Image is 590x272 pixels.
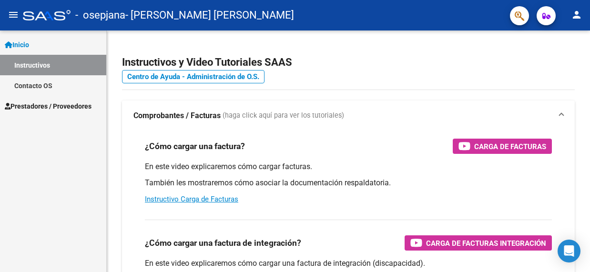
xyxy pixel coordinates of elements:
[133,111,221,121] strong: Comprobantes / Facturas
[474,141,546,152] span: Carga de Facturas
[122,101,575,131] mat-expansion-panel-header: Comprobantes / Facturas (haga click aquí para ver los tutoriales)
[223,111,344,121] span: (haga click aquí para ver los tutoriales)
[571,9,582,20] mat-icon: person
[125,5,294,26] span: - [PERSON_NAME] [PERSON_NAME]
[145,178,552,188] p: También les mostraremos cómo asociar la documentación respaldatoria.
[75,5,125,26] span: - osepjana
[5,101,92,111] span: Prestadores / Proveedores
[8,9,19,20] mat-icon: menu
[122,70,264,83] a: Centro de Ayuda - Administración de O.S.
[145,140,245,153] h3: ¿Cómo cargar una factura?
[145,236,301,250] h3: ¿Cómo cargar una factura de integración?
[145,195,238,203] a: Instructivo Carga de Facturas
[558,240,580,262] div: Open Intercom Messenger
[145,258,552,269] p: En este video explicaremos cómo cargar una factura de integración (discapacidad).
[405,235,552,251] button: Carga de Facturas Integración
[145,161,552,172] p: En este video explicaremos cómo cargar facturas.
[426,237,546,249] span: Carga de Facturas Integración
[122,53,575,71] h2: Instructivos y Video Tutoriales SAAS
[5,40,29,50] span: Inicio
[453,139,552,154] button: Carga de Facturas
